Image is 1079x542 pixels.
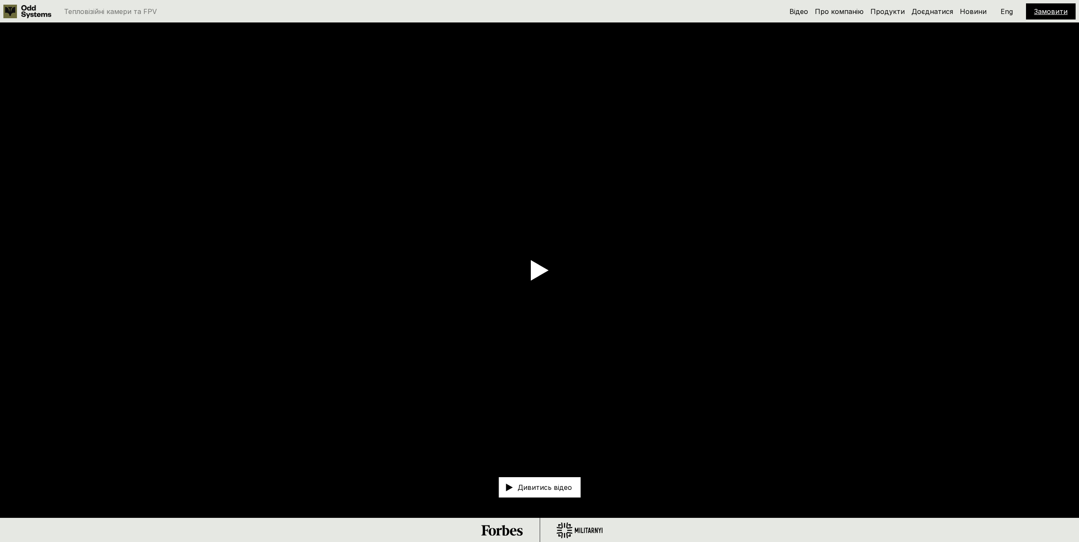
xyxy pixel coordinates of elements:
[870,7,905,16] a: Продукти
[64,8,157,15] p: Тепловізійні камери та FPV
[1034,7,1068,16] a: Замовити
[789,7,808,16] a: Відео
[912,7,953,16] a: Доєднатися
[960,7,987,16] a: Новини
[815,7,864,16] a: Про компанію
[1001,8,1013,15] p: Eng
[518,484,572,491] p: Дивитись відео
